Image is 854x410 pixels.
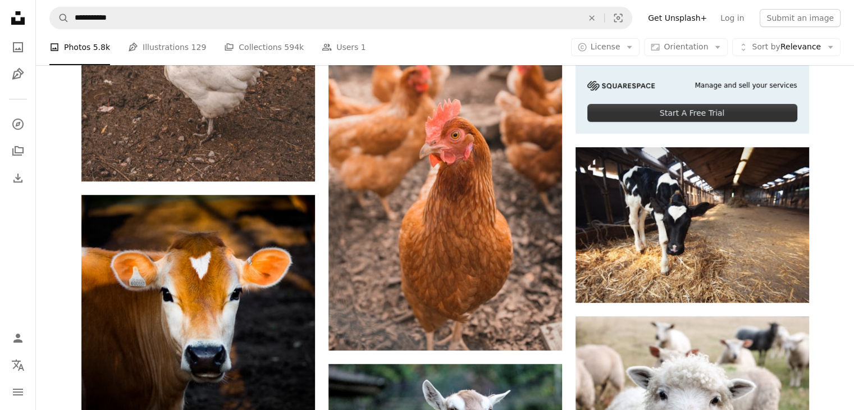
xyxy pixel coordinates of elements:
[641,9,714,27] a: Get Unsplash+
[587,104,797,122] div: Start A Free Trial
[284,41,304,53] span: 594k
[591,42,620,51] span: License
[7,63,29,85] a: Illustrations
[128,29,206,65] a: Illustrations 129
[664,42,708,51] span: Orientation
[644,38,728,56] button: Orientation
[760,9,841,27] button: Submit an image
[7,327,29,349] a: Log in / Sign up
[7,167,29,189] a: Download History
[576,220,809,230] a: a black and white cow standing in hay in a barn
[576,147,809,303] img: a black and white cow standing in hay in a barn
[752,42,780,51] span: Sort by
[605,7,632,29] button: Visual search
[7,113,29,135] a: Explore
[224,29,304,65] a: Collections 594k
[571,38,640,56] button: License
[579,7,604,29] button: Clear
[191,41,207,53] span: 129
[7,381,29,403] button: Menu
[7,36,29,58] a: Photos
[732,38,841,56] button: Sort byRelevance
[7,140,29,162] a: Collections
[576,398,809,408] a: white sheep on green grass during daytime
[49,7,632,29] form: Find visuals sitewide
[587,81,655,90] img: file-1705255347840-230a6ab5bca9image
[7,7,29,31] a: Home — Unsplash
[322,29,366,65] a: Users 1
[752,42,821,53] span: Relevance
[328,170,562,180] a: selective focus photography of brown hen
[81,329,315,339] a: selective focus photography of brown cow
[714,9,751,27] a: Log in
[7,354,29,376] button: Language
[695,81,797,90] span: Manage and sell your services
[361,41,366,53] span: 1
[50,7,69,29] button: Search Unsplash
